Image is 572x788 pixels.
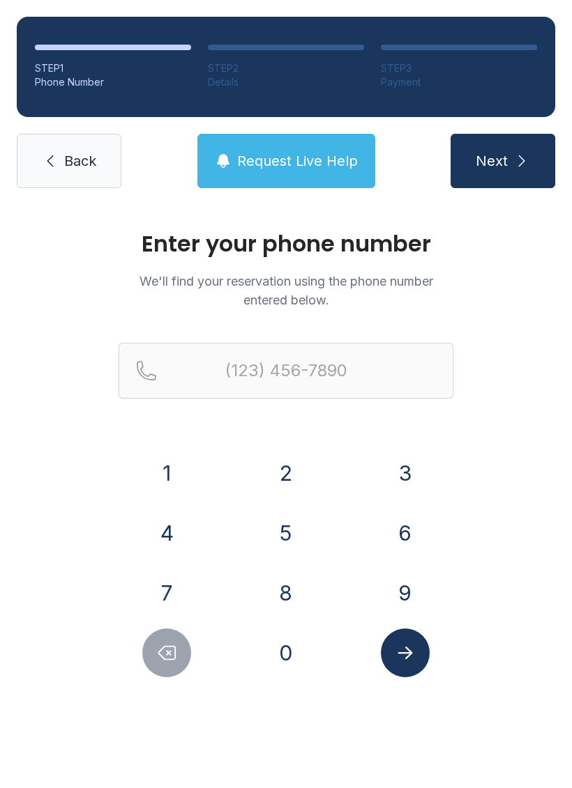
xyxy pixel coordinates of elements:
[381,449,430,497] button: 3
[142,628,191,677] button: Delete number
[35,61,191,75] div: STEP 1
[381,569,430,617] button: 9
[208,61,364,75] div: STEP 2
[381,61,537,75] div: STEP 3
[142,449,191,497] button: 1
[262,509,310,557] button: 5
[381,509,430,557] button: 6
[119,272,453,309] p: We'll find your reservation using the phone number entered below.
[142,509,191,557] button: 4
[262,569,310,617] button: 8
[476,151,508,171] span: Next
[237,151,358,171] span: Request Live Help
[208,75,364,89] div: Details
[35,75,191,89] div: Phone Number
[262,449,310,497] button: 2
[119,233,453,255] h1: Enter your phone number
[64,151,96,171] span: Back
[381,75,537,89] div: Payment
[262,628,310,677] button: 0
[119,343,453,399] input: Reservation phone number
[381,628,430,677] button: Submit lookup form
[142,569,191,617] button: 7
